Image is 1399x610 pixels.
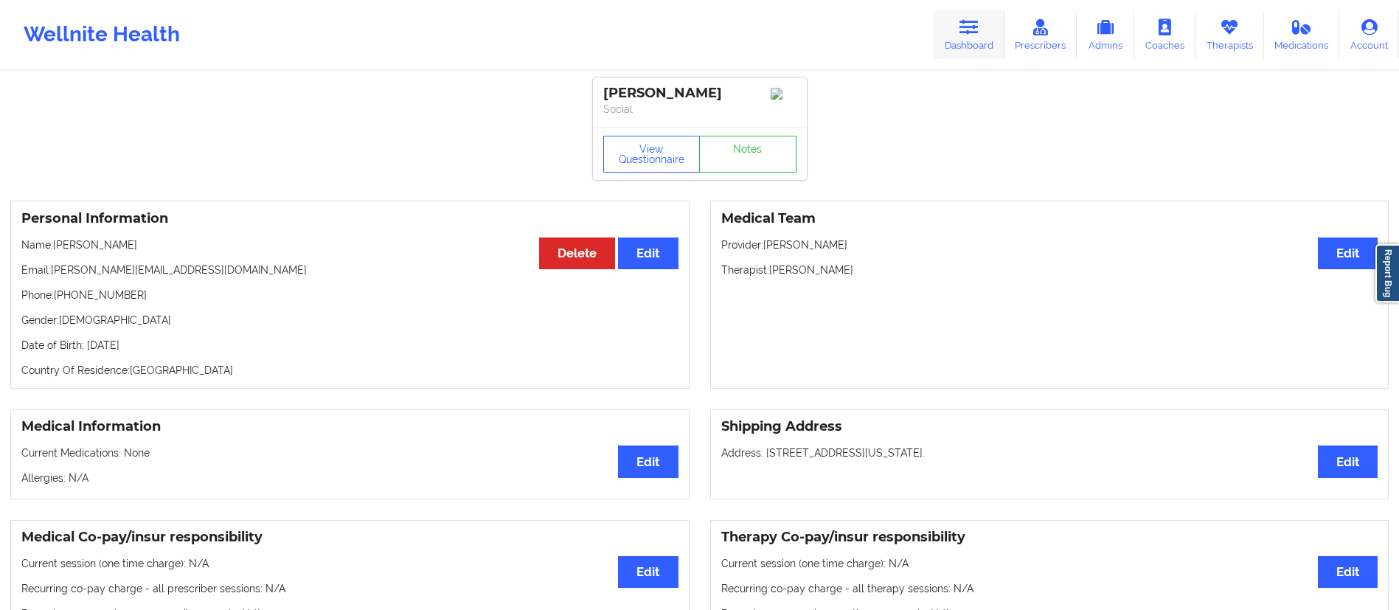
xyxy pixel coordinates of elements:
a: Report Bug [1375,244,1399,302]
button: Edit [618,446,678,477]
p: Recurring co-pay charge - all therapy sessions : N/A [721,581,1378,596]
button: Edit [1318,446,1378,477]
h3: Medical Information [21,418,678,435]
p: Current session (one time charge): N/A [721,556,1378,571]
a: Prescribers [1004,10,1077,59]
p: Therapist: [PERSON_NAME] [721,263,1378,277]
h3: Personal Information [21,210,678,227]
p: Gender: [DEMOGRAPHIC_DATA] [21,313,678,327]
p: Country Of Residence: [GEOGRAPHIC_DATA] [21,363,678,378]
button: Delete [539,238,615,269]
div: [PERSON_NAME] [603,85,796,102]
button: View Questionnaire [603,136,701,173]
p: Recurring co-pay charge - all prescriber sessions : N/A [21,581,678,596]
a: Account [1339,10,1399,59]
button: Edit [1318,238,1378,269]
p: Date of Birth: [DATE] [21,338,678,353]
p: Current Medications: None [21,446,678,460]
p: Current session (one time charge): N/A [21,556,678,571]
a: Admins [1077,10,1134,59]
h3: Medical Co-pay/insur responsibility [21,529,678,546]
img: Image%2Fplaceholer-image.png [771,88,796,100]
button: Edit [1318,556,1378,588]
p: Social [603,102,796,117]
a: Coaches [1134,10,1195,59]
p: Address: [STREET_ADDRESS][US_STATE]. [721,446,1378,460]
p: Allergies: N/A [21,471,678,485]
p: Phone: [PHONE_NUMBER] [21,288,678,302]
h3: Shipping Address [721,418,1378,435]
button: Edit [618,556,678,588]
a: Dashboard [934,10,1004,59]
p: Email: [PERSON_NAME][EMAIL_ADDRESS][DOMAIN_NAME] [21,263,678,277]
button: Edit [618,238,678,269]
p: Name: [PERSON_NAME] [21,238,678,252]
a: Therapists [1195,10,1264,59]
a: Notes [699,136,796,173]
p: Provider: [PERSON_NAME] [721,238,1378,252]
h3: Therapy Co-pay/insur responsibility [721,529,1378,546]
h3: Medical Team [721,210,1378,227]
a: Medications [1264,10,1340,59]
